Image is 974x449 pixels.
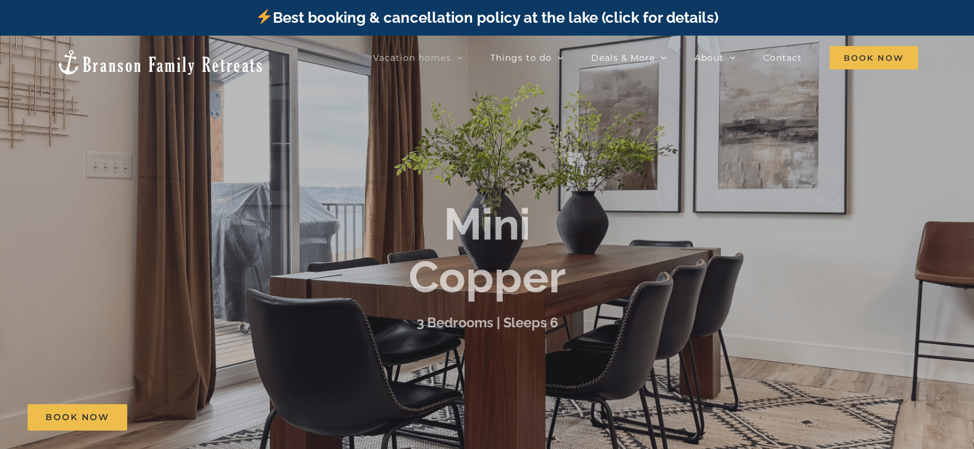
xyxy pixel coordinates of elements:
[373,45,463,70] a: Vacation homes
[763,45,802,70] a: Contact
[373,53,451,62] span: Vacation homes
[56,49,264,76] img: Branson Family Retreats Logo
[591,45,667,70] a: Deals & More
[417,315,558,331] h3: 3 Bedrooms | Sleeps 6
[28,404,127,431] a: Book Now
[256,9,718,26] a: Best booking & cancellation policy at the lake (click for details)
[694,45,736,70] a: About
[409,198,566,303] b: Mini Copper
[373,45,918,70] nav: Main Menu
[763,53,802,62] span: Contact
[45,412,109,423] span: Book Now
[694,53,724,62] span: About
[257,9,272,24] img: ⚡️
[830,46,918,69] span: Book Now
[591,53,655,62] span: Deals & More
[490,45,564,70] a: Things to do
[490,53,552,62] span: Things to do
